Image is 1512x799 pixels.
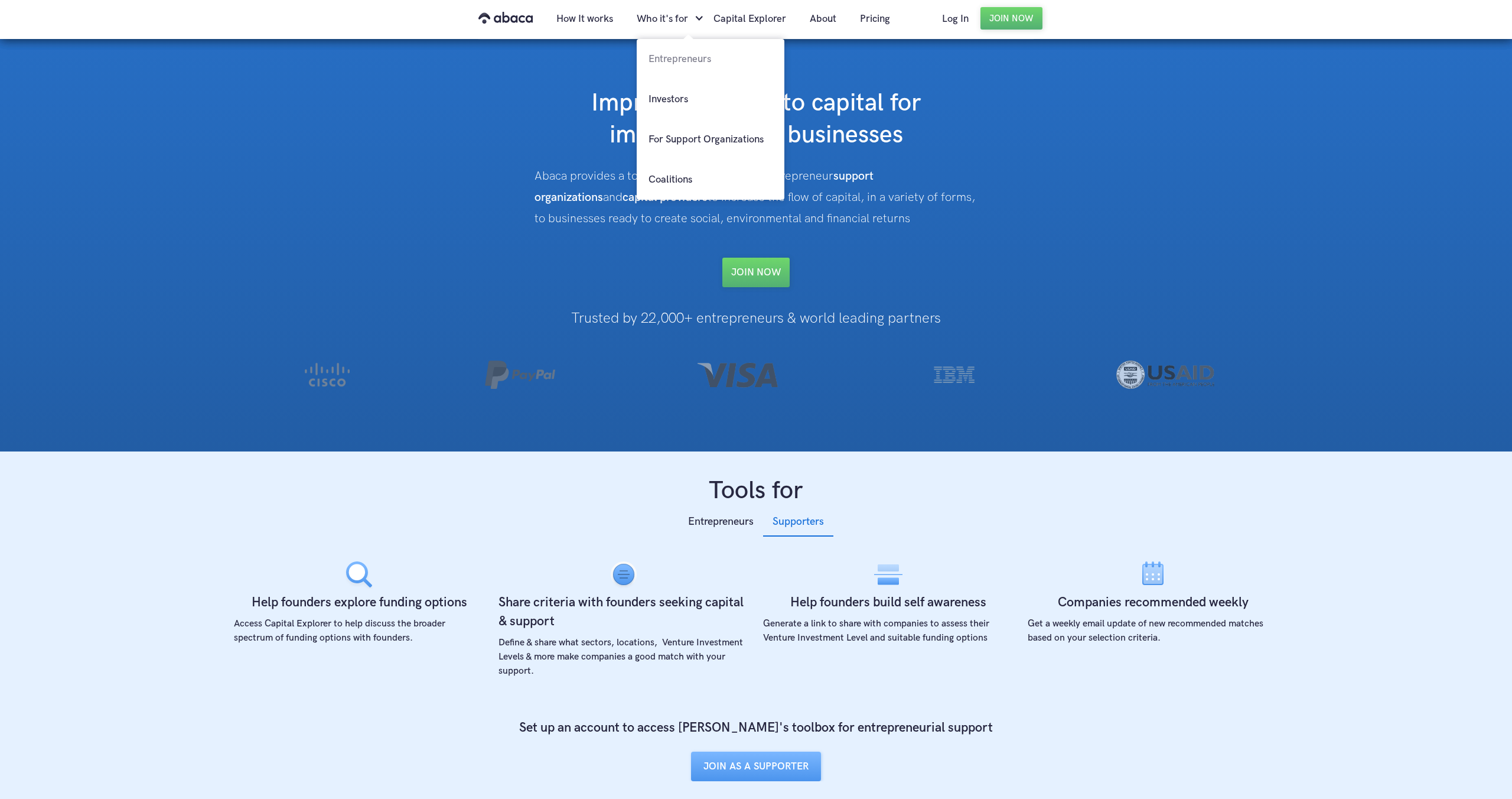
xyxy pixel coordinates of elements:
a: For Support Organizations [637,119,784,160]
h4: Set up an account to access [PERSON_NAME]'s toolbox for entrepreneurial support [519,719,993,738]
a: Join Now [980,7,1042,30]
a: Investors [637,79,784,119]
a: JOIN AS A SUPPORTER [691,752,821,781]
div: Define & share what sectors, locations, Venture Investment Levels & more make companies a good ma... [498,636,749,678]
div: Generate a link to share with companies to assess their Venture Investment Level and suitable fun... [763,617,1014,645]
div: Entrepreneurs [688,513,754,531]
h4: Share criteria with founders seeking capital & support [498,593,749,631]
a: Join NOW [722,258,790,287]
h4: Help founders explore funding options [252,593,467,612]
h1: Tools for [227,475,1285,507]
h1: Improving access to capital for impact-creating businesses [520,87,992,151]
a: Entrepreneurs [637,39,784,79]
div: Supporters [773,513,824,531]
nav: Who it's for [637,39,784,200]
div: Get a weekly email update of new recommended matches based on your selection criteria. [1028,617,1278,645]
a: Coalitions [637,160,784,200]
h4: Companies recommended weekly [1058,593,1249,612]
strong: capital providers [623,190,708,204]
div: Access Capital Explorer to help discuss the broader spectrum of funding options with founders. [234,617,484,645]
div: Abaca provides a toolbox for , entrepreneur and to increase the flow of capital, in a variety of ... [535,165,977,229]
h1: Trusted by 22,000+ entrepreneurs & world leading partners [227,311,1285,326]
h4: Help founders build self awareness [790,593,986,612]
